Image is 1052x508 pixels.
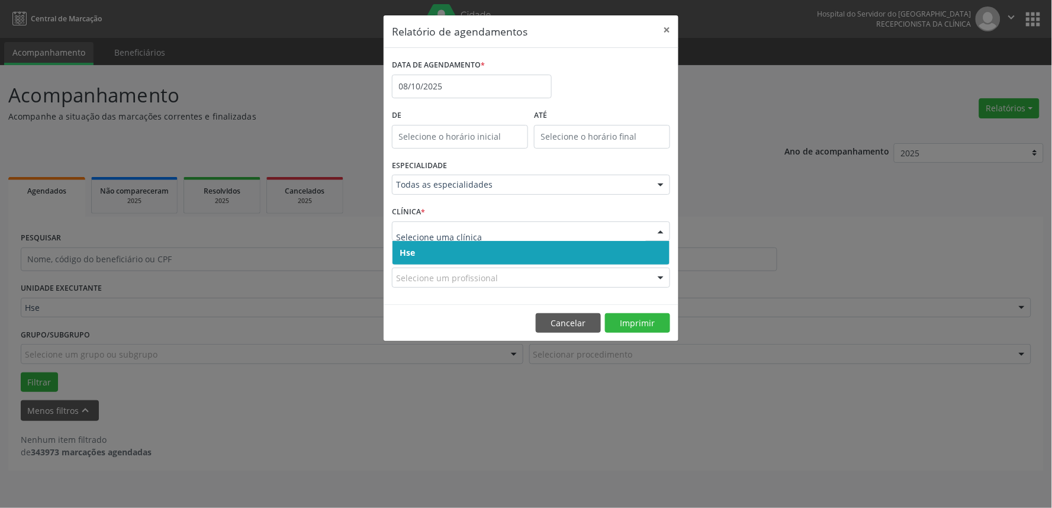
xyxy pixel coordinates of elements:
[534,107,670,125] label: ATÉ
[392,203,425,221] label: CLÍNICA
[392,107,528,125] label: De
[392,75,552,98] input: Selecione uma data ou intervalo
[400,247,415,258] span: Hse
[655,15,678,44] button: Close
[536,313,601,333] button: Cancelar
[605,313,670,333] button: Imprimir
[392,24,527,39] h5: Relatório de agendamentos
[396,272,498,284] span: Selecione um profissional
[396,226,646,249] input: Selecione uma clínica
[534,125,670,149] input: Selecione o horário final
[392,56,485,75] label: DATA DE AGENDAMENTO
[396,179,646,191] span: Todas as especialidades
[392,125,528,149] input: Selecione o horário inicial
[392,157,447,175] label: ESPECIALIDADE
